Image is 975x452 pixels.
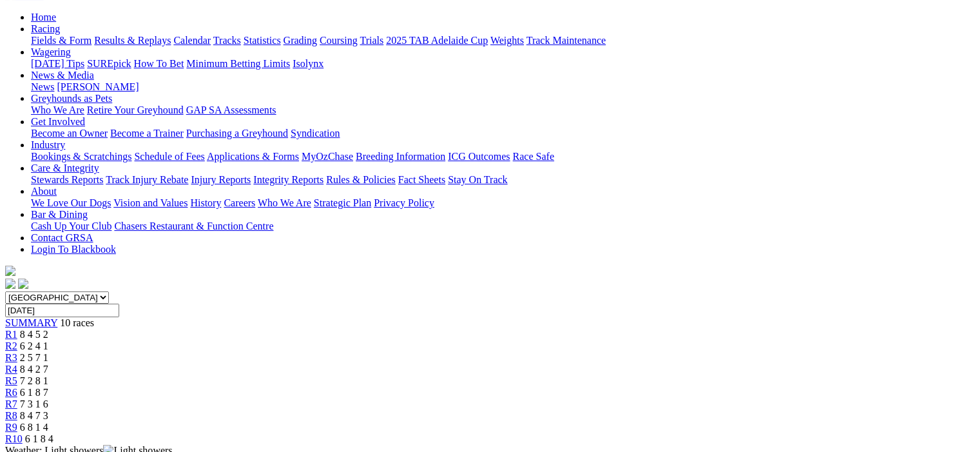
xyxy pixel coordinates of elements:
[106,174,188,185] a: Track Injury Rebate
[291,128,340,139] a: Syndication
[31,151,131,162] a: Bookings & Scratchings
[293,58,323,69] a: Isolynx
[110,128,184,139] a: Become a Trainer
[31,221,111,231] a: Cash Up Your Club
[207,151,299,162] a: Applications & Forms
[20,422,48,433] span: 6 8 1 4
[186,104,276,115] a: GAP SA Assessments
[31,104,84,115] a: Who We Are
[244,35,281,46] a: Statistics
[114,221,273,231] a: Chasers Restaurant & Function Centre
[94,35,171,46] a: Results & Replays
[31,162,99,173] a: Care & Integrity
[5,364,17,375] a: R4
[398,174,445,185] a: Fact Sheets
[31,232,93,243] a: Contact GRSA
[87,58,131,69] a: SUREpick
[134,58,184,69] a: How To Bet
[284,35,317,46] a: Grading
[20,352,48,363] span: 2 5 7 1
[31,151,970,162] div: Industry
[224,197,255,208] a: Careers
[5,375,17,386] a: R5
[20,340,48,351] span: 6 2 4 1
[31,58,84,69] a: [DATE] Tips
[191,174,251,185] a: Injury Reports
[5,266,15,276] img: logo-grsa-white.png
[186,128,288,139] a: Purchasing a Greyhound
[20,387,48,398] span: 6 1 8 7
[31,186,57,197] a: About
[5,433,23,444] a: R10
[360,35,383,46] a: Trials
[25,433,53,444] span: 6 1 8 4
[320,35,358,46] a: Coursing
[512,151,554,162] a: Race Safe
[20,364,48,375] span: 8 4 2 7
[190,197,221,208] a: History
[5,410,17,421] a: R8
[253,174,323,185] a: Integrity Reports
[134,151,204,162] a: Schedule of Fees
[31,93,112,104] a: Greyhounds as Pets
[5,398,17,409] a: R7
[31,104,970,116] div: Greyhounds as Pets
[5,329,17,340] a: R1
[60,317,94,328] span: 10 races
[113,197,188,208] a: Vision and Values
[5,352,17,363] a: R3
[31,221,970,232] div: Bar & Dining
[31,174,970,186] div: Care & Integrity
[258,197,311,208] a: Who We Are
[5,387,17,398] a: R6
[5,317,57,328] a: SUMMARY
[31,128,108,139] a: Become an Owner
[87,104,184,115] a: Retire Your Greyhound
[31,58,970,70] div: Wagering
[314,197,371,208] a: Strategic Plan
[18,279,28,289] img: twitter.svg
[31,244,116,255] a: Login To Blackbook
[386,35,488,46] a: 2025 TAB Adelaide Cup
[31,35,92,46] a: Fields & Form
[31,128,970,139] div: Get Involved
[526,35,606,46] a: Track Maintenance
[31,209,88,220] a: Bar & Dining
[20,329,48,340] span: 8 4 5 2
[20,398,48,409] span: 7 3 1 6
[5,304,119,317] input: Select date
[374,197,434,208] a: Privacy Policy
[5,422,17,433] a: R9
[20,410,48,421] span: 8 4 7 3
[186,58,290,69] a: Minimum Betting Limits
[57,81,139,92] a: [PERSON_NAME]
[31,70,94,81] a: News & Media
[31,46,71,57] a: Wagering
[448,151,510,162] a: ICG Outcomes
[448,174,507,185] a: Stay On Track
[326,174,396,185] a: Rules & Policies
[31,197,970,209] div: About
[5,340,17,351] a: R2
[31,12,56,23] a: Home
[31,116,85,127] a: Get Involved
[20,375,48,386] span: 7 2 8 1
[31,174,103,185] a: Stewards Reports
[490,35,524,46] a: Weights
[302,151,353,162] a: MyOzChase
[31,197,111,208] a: We Love Our Dogs
[31,23,60,34] a: Racing
[31,35,970,46] div: Racing
[356,151,445,162] a: Breeding Information
[31,139,65,150] a: Industry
